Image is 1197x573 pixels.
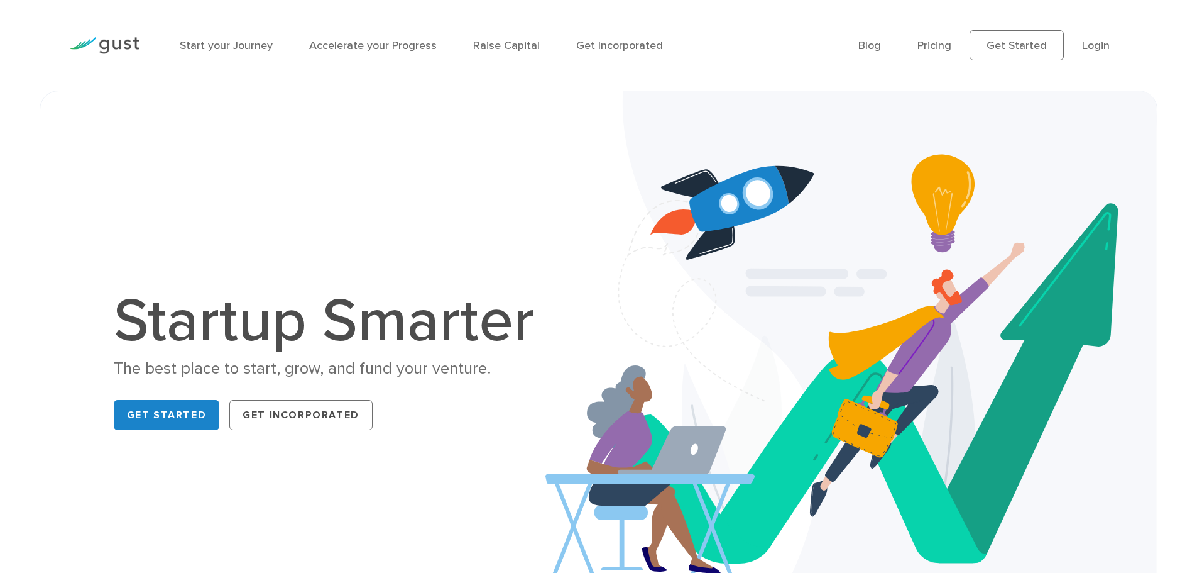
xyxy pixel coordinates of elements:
[114,291,547,352] h1: Startup Smarter
[1082,39,1110,52] a: Login
[858,39,881,52] a: Blog
[180,39,273,52] a: Start your Journey
[229,400,373,430] a: Get Incorporated
[114,358,547,380] div: The best place to start, grow, and fund your venture.
[114,400,220,430] a: Get Started
[576,39,663,52] a: Get Incorporated
[917,39,951,52] a: Pricing
[970,30,1064,60] a: Get Started
[473,39,540,52] a: Raise Capital
[309,39,437,52] a: Accelerate your Progress
[69,37,139,54] img: Gust Logo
